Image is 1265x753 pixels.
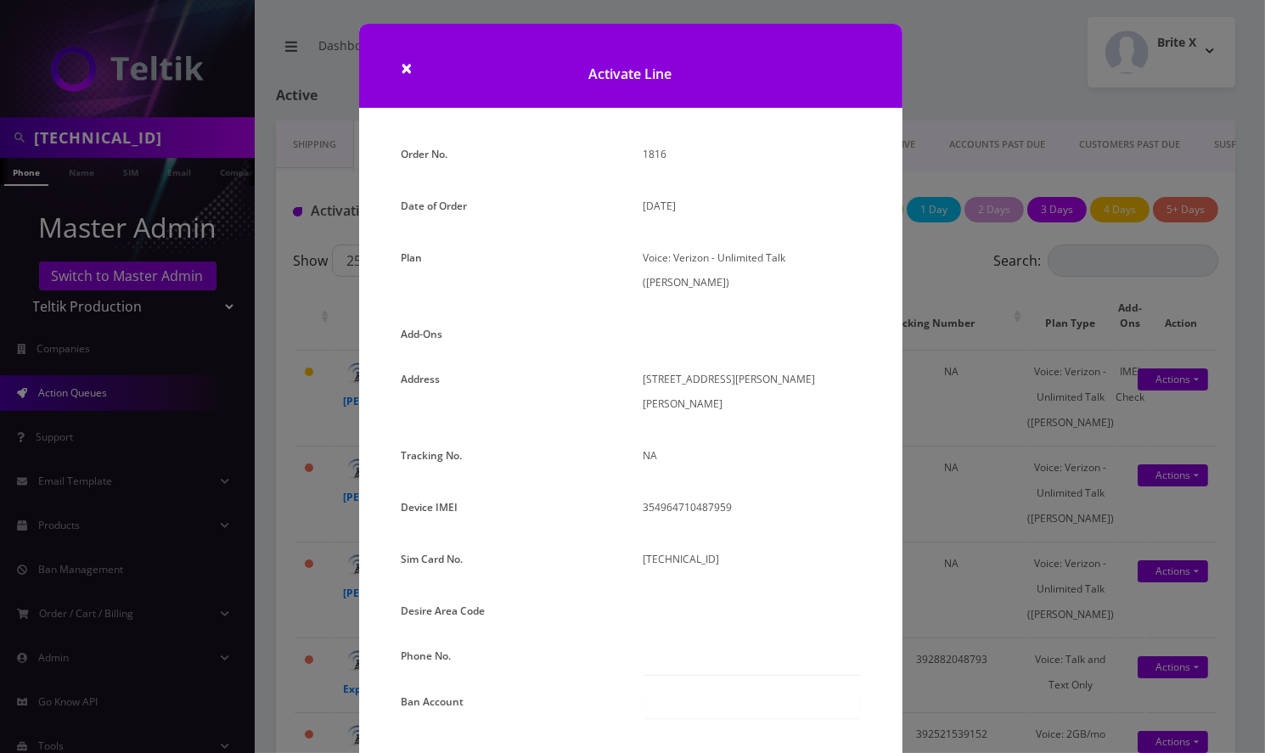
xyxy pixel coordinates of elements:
[402,53,413,81] span: ×
[402,598,486,623] label: Desire Area Code
[644,194,860,218] p: [DATE]
[402,194,468,218] label: Date of Order
[402,322,443,346] label: Add-Ons
[402,443,463,468] label: Tracking No.
[402,547,464,571] label: Sim Card No.
[402,643,452,668] label: Phone No.
[402,367,441,391] label: Address
[644,443,860,468] p: NA
[402,495,458,520] label: Device IMEI
[644,495,860,520] p: 354964710487959
[402,142,448,166] label: Order No.
[402,245,423,270] label: Plan
[402,58,413,78] button: Close
[644,547,860,571] p: [TECHNICAL_ID]
[644,142,860,166] p: 1816
[644,245,860,295] p: Voice: Verizon - Unlimited Talk ([PERSON_NAME])
[644,367,860,416] p: [STREET_ADDRESS][PERSON_NAME][PERSON_NAME]
[402,689,464,714] label: Ban Account
[359,24,902,108] h1: Activate Line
